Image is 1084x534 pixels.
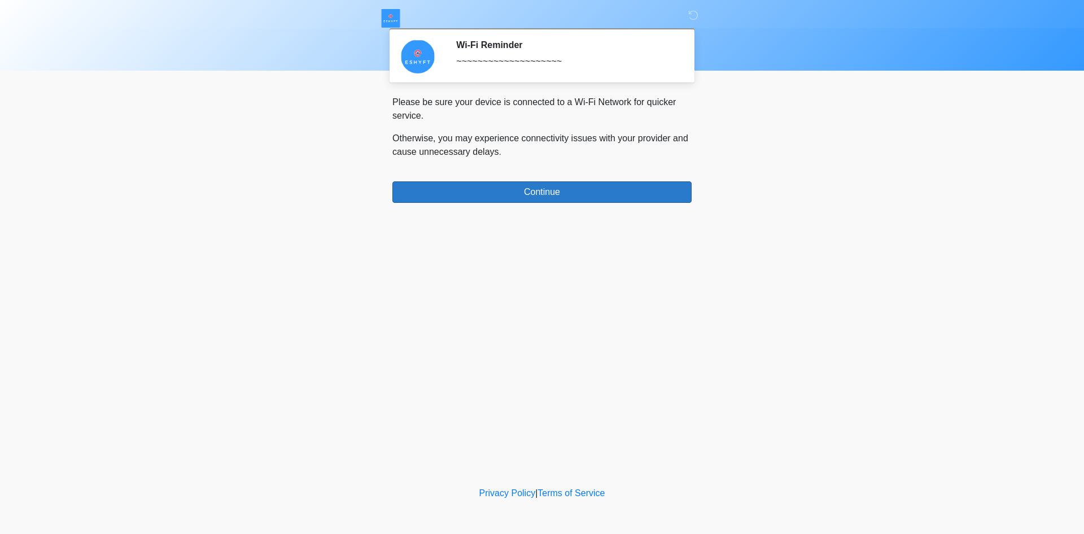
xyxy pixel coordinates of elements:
img: ESHYFT Logo [381,8,400,28]
button: Continue [392,181,692,203]
h2: Wi-Fi Reminder [456,40,675,50]
a: Privacy Policy [479,488,536,498]
p: Please be sure your device is connected to a Wi-Fi Network for quicker service. [392,95,692,123]
img: Agent Avatar [401,40,435,73]
div: ~~~~~~~~~~~~~~~~~~~~ [456,55,675,68]
a: | [535,488,537,498]
p: Otherwise, you may experience connectivity issues with your provider and cause unnecessary delays [392,132,692,159]
span: . [499,147,501,157]
a: Terms of Service [537,488,605,498]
